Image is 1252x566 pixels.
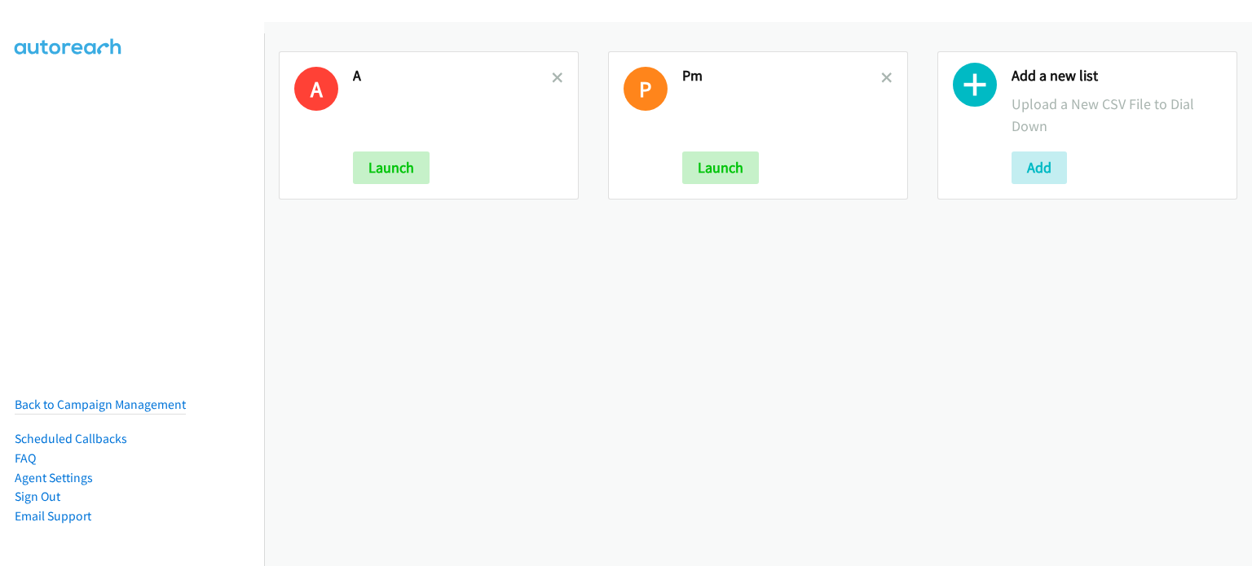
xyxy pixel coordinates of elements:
h2: Add a new list [1012,67,1222,86]
h1: A [294,67,338,111]
h2: Pm [682,67,881,86]
a: Scheduled Callbacks [15,431,127,446]
a: Sign Out [15,489,60,504]
a: FAQ [15,450,36,466]
button: Launch [353,151,430,184]
button: Add [1012,151,1067,184]
iframe: Checklist [922,495,1240,554]
a: Email Support [15,508,91,524]
p: Upload a New CSV File to Dial Down [1012,93,1222,137]
h1: P [624,67,668,111]
h2: A [353,67,552,86]
button: Launch [682,151,759,184]
a: Agent Settings [15,470,93,485]
a: Back to Campaign Management [15,397,186,412]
